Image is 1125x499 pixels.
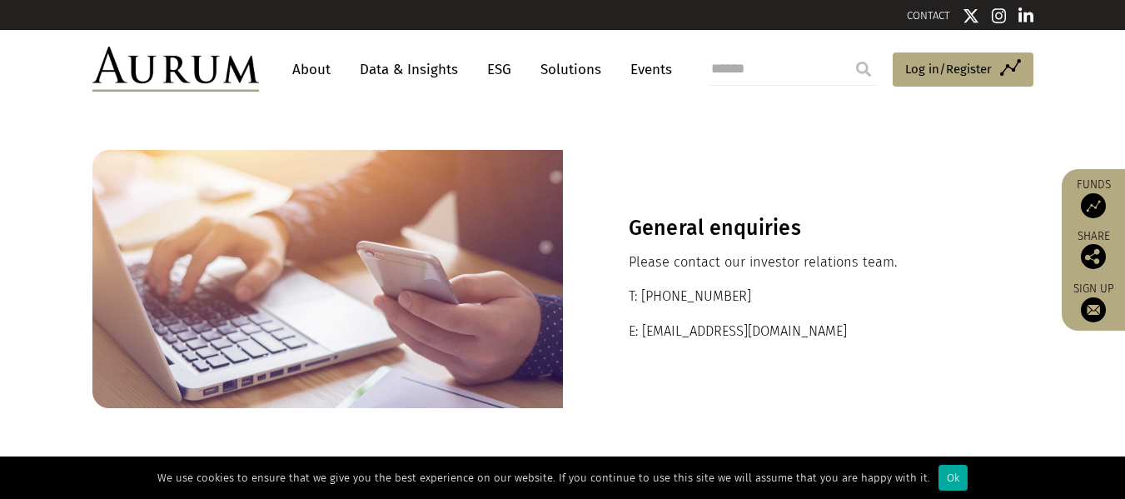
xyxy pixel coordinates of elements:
input: Submit [847,52,880,86]
img: Sign up to our newsletter [1081,297,1106,322]
img: Share this post [1081,244,1106,269]
div: Ok [938,465,968,491]
a: About [284,54,339,85]
img: Instagram icon [992,7,1007,24]
a: Log in/Register [893,52,1033,87]
a: ESG [479,54,520,85]
p: E: [EMAIL_ADDRESS][DOMAIN_NAME] [629,321,968,342]
span: Log in/Register [905,59,992,79]
img: Aurum [92,47,259,92]
img: Twitter icon [963,7,979,24]
p: T: [PHONE_NUMBER] [629,286,968,307]
a: Sign up [1070,282,1117,322]
a: Data & Insights [351,54,466,85]
h3: General enquiries [629,216,968,241]
a: CONTACT [907,9,950,22]
a: Funds [1070,177,1117,218]
div: Share [1070,231,1117,269]
a: Events [622,54,672,85]
p: Please contact our investor relations team. [629,252,968,273]
a: Solutions [532,54,610,85]
img: Access Funds [1081,193,1106,218]
img: Linkedin icon [1018,7,1033,24]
